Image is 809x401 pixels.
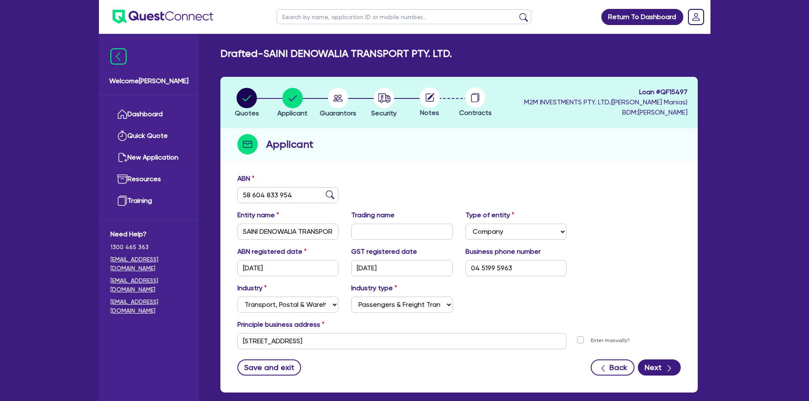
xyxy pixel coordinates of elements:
a: Quick Quote [110,125,187,147]
label: Industry [237,283,267,293]
label: ABN registered date [237,247,307,257]
input: DD / MM / YYYY [351,260,453,276]
a: [EMAIL_ADDRESS][DOMAIN_NAME] [110,297,187,315]
span: Loan # QF15497 [524,87,688,97]
button: Save and exit [237,359,302,376]
label: Business phone number [465,247,541,257]
span: Notes [420,109,439,117]
span: Security [371,109,397,117]
img: icon-menu-close [110,48,127,64]
img: step-icon [237,134,258,154]
h2: Applicant [266,137,313,152]
input: DD / MM / YYYY [237,260,339,276]
a: Dropdown toggle [685,6,707,28]
label: Type of entity [465,210,514,220]
button: Next [638,359,681,376]
a: New Application [110,147,187,168]
span: Contracts [459,109,492,117]
span: M2M INVESTMENTS PTY. LTD. ( [PERSON_NAME] Manias ) [524,98,688,106]
label: ABN [237,174,254,184]
button: Back [591,359,634,376]
img: quest-connect-logo-blue [113,10,213,24]
img: quick-quote [117,131,127,141]
label: GST registered date [351,247,417,257]
img: abn-lookup icon [326,191,334,199]
a: Training [110,190,187,212]
label: Entity name [237,210,279,220]
button: Applicant [277,87,308,119]
label: Trading name [351,210,395,220]
span: 1300 465 363 [110,243,187,252]
label: Principle business address [237,320,324,330]
img: training [117,196,127,206]
a: [EMAIL_ADDRESS][DOMAIN_NAME] [110,276,187,294]
label: Industry type [351,283,397,293]
span: Quotes [235,109,259,117]
button: Security [371,87,397,119]
span: Guarantors [320,109,356,117]
span: Applicant [277,109,307,117]
a: [EMAIL_ADDRESS][DOMAIN_NAME] [110,255,187,273]
span: BDM: [PERSON_NAME] [524,107,688,118]
a: Resources [110,168,187,190]
span: Need Help? [110,229,187,239]
span: Welcome [PERSON_NAME] [109,76,189,86]
a: Dashboard [110,104,187,125]
button: Quotes [234,87,259,119]
input: Search by name, application ID or mobile number... [276,9,531,24]
a: Return To Dashboard [601,9,683,25]
label: Enter manually? [591,337,630,345]
button: Guarantors [319,87,357,119]
h2: Drafted - SAINI DENOWALIA TRANSPORT PTY. LTD. [220,48,452,60]
img: new-application [117,152,127,163]
img: resources [117,174,127,184]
